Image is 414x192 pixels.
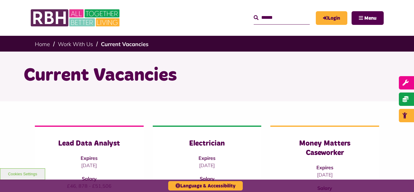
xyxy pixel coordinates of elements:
[82,176,97,182] strong: Salary
[282,139,367,158] h3: Money Matters Caseworker
[282,171,367,178] p: [DATE]
[47,162,132,169] p: [DATE]
[165,139,249,148] h3: Electrician
[47,139,132,148] h3: Lead Data Analyst
[316,164,333,170] strong: Expires
[387,165,414,192] iframe: Netcall Web Assistant for live chat
[200,176,215,182] strong: Salary
[168,181,243,190] button: Language & Accessibility
[30,6,121,30] img: RBH
[101,41,149,48] a: Current Vacancies
[316,11,347,25] a: MyRBH
[364,16,376,21] span: Menu
[81,155,98,161] strong: Expires
[24,64,390,87] h1: Current Vacancies
[58,41,93,48] a: Work With Us
[199,155,215,161] strong: Expires
[165,162,249,169] p: [DATE]
[352,11,384,25] button: Navigation
[35,41,50,48] a: Home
